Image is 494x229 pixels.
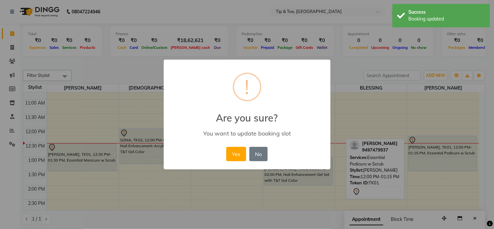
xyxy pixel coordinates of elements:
div: Booking updated [409,16,485,22]
div: Success [409,9,485,16]
h2: Are you sure? [164,104,331,124]
button: Yes [226,147,246,161]
button: No [249,147,268,161]
div: You want to update booking slot [173,130,321,137]
div: ! [245,74,249,100]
